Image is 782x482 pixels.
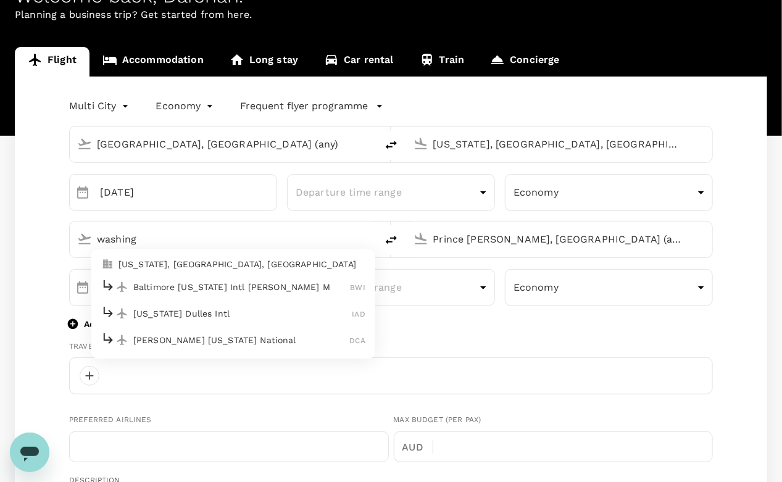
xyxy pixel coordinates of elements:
p: Add flight [84,318,126,330]
img: city-icon [101,258,114,270]
img: flight-icon [116,334,128,347]
a: Long stay [217,47,311,77]
input: Travel date [100,174,277,211]
p: Departure time range [296,185,475,200]
button: Add flight [69,318,126,330]
div: Departure time range [287,272,495,303]
p: Frequent flyer programme [241,99,368,114]
a: Car rental [311,47,407,77]
input: Going to [433,135,687,154]
button: Choose date, selected date is Sep 22, 2025 [70,275,95,300]
button: delete [376,130,406,160]
button: Open [704,143,706,145]
span: DCA [349,337,365,346]
div: Departure time range [287,177,495,208]
button: Open [368,143,370,145]
p: [US_STATE], [GEOGRAPHIC_DATA], [GEOGRAPHIC_DATA] [119,258,365,270]
input: Depart from [97,230,351,249]
span: BWI [350,284,365,293]
a: Flight [15,47,89,77]
button: Open [704,238,706,240]
a: Concierge [477,47,572,77]
p: [PERSON_NAME] [US_STATE] National [133,334,350,347]
input: Depart from [97,135,351,154]
p: [US_STATE] Dulles Intl [133,308,352,320]
div: Economy [505,272,713,303]
div: Travellers [69,341,713,353]
div: Economy [156,96,216,116]
button: delete [376,225,406,255]
button: Frequent flyer programme [241,99,383,114]
div: Max Budget (per pax) [394,414,713,426]
button: Close [368,238,370,240]
input: Going to [433,230,687,249]
p: Planning a business trip? Get started from here. [15,7,767,22]
span: IAD [352,310,365,319]
img: flight-icon [116,281,128,294]
div: Preferred Airlines [69,414,389,426]
p: Departure time range [296,280,475,295]
a: Train [407,47,478,77]
div: Multi City [69,96,131,116]
iframe: Button to launch messaging window [10,433,49,472]
img: flight-icon [116,308,128,320]
a: Accommodation [89,47,217,77]
p: Baltimore [US_STATE] Intl [PERSON_NAME] M [133,281,351,294]
p: AUD [402,440,433,455]
button: Choose date, selected date is Sep 22, 2025 [70,180,95,205]
div: Economy [505,177,713,208]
